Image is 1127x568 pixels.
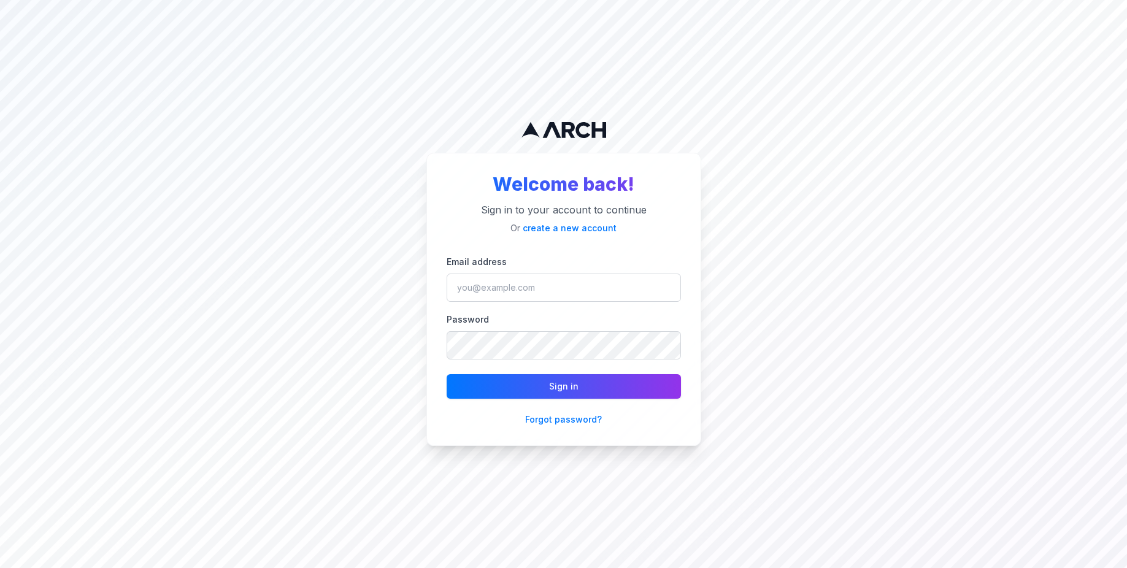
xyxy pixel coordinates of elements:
label: Password [447,314,489,324]
h2: Welcome back! [447,173,681,195]
label: Email address [447,256,507,267]
p: Or [447,222,681,234]
input: you@example.com [447,274,681,302]
p: Sign in to your account to continue [447,202,681,217]
a: create a new account [523,223,617,233]
button: Sign in [447,374,681,399]
button: Forgot password? [525,413,602,426]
